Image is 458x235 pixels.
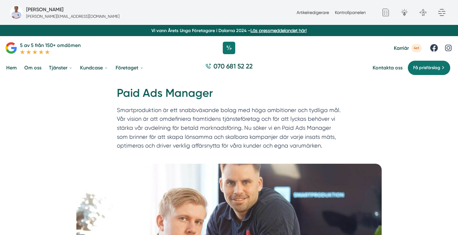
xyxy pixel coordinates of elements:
span: Karriär [394,45,409,51]
a: Tjänster [48,60,74,76]
a: Karriär 4st [394,44,422,52]
img: foretagsbild-pa-smartproduktion-en-webbyraer-i-dalarnas-lan.png [10,6,22,19]
a: Om oss [23,60,43,76]
a: Kontrollpanelen [335,10,366,15]
a: Kontakta oss [373,65,403,71]
p: Smartproduktion är ett snabbväxande bolag med höga ambitioner och tydliga mål. Vår vision är att ... [117,106,341,153]
a: Kundcase [79,60,109,76]
a: Hem [5,60,18,76]
h1: Paid Ads Manager [117,86,341,106]
p: Vi vann Årets Unga Företagare i Dalarna 2024 – [2,27,456,34]
span: 070 681 52 22 [213,62,253,71]
a: Artikelredigerare [297,10,329,15]
a: Få prisförslag [408,60,451,75]
h5: Administratör [26,6,64,13]
a: Företaget [114,60,145,76]
p: 5 av 5 från 150+ omdömen [20,41,81,49]
a: 070 681 52 22 [203,62,255,74]
a: Läs pressmeddelandet här! [250,28,307,33]
span: Få prisförslag [413,64,440,71]
span: 4st [411,44,422,52]
p: [PERSON_NAME][EMAIL_ADDRESS][DOMAIN_NAME] [26,13,120,19]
